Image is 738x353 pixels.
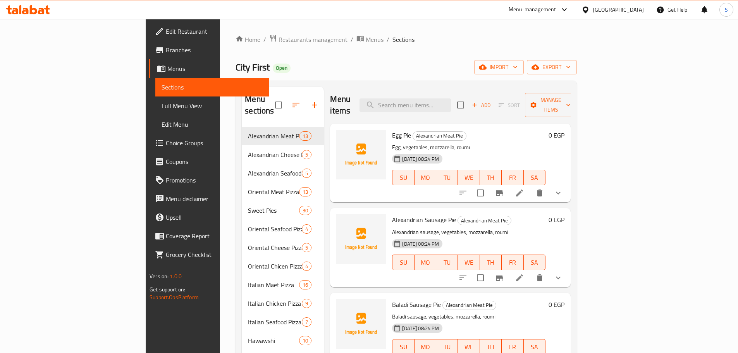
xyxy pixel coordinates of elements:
button: show more [549,184,568,202]
div: items [299,336,311,345]
span: Coverage Report [166,231,263,241]
span: MO [418,341,433,353]
span: Oriental Chicen Pizza [248,262,302,271]
img: Egg Pie [336,130,386,179]
div: Alexandrian Seafood Pie [248,169,302,178]
div: items [302,299,311,308]
a: Edit menu item [515,273,524,282]
span: MO [418,172,433,183]
span: Promotions [166,176,263,185]
button: TH [480,255,502,270]
a: Sections [155,78,269,96]
span: S [725,5,728,14]
span: Menus [366,35,384,44]
div: items [299,187,311,196]
span: SA [527,341,542,353]
a: Support.OpsPlatform [150,292,199,302]
button: Add section [305,96,324,114]
button: delete [530,184,549,202]
svg: Show Choices [554,273,563,282]
span: 5 [302,151,311,158]
span: 5 [302,244,311,251]
span: Menu disclaimer [166,194,263,203]
div: Italian Seafood Pizza7 [242,313,324,331]
span: SA [527,257,542,268]
div: Hawawshi10 [242,331,324,350]
li: / [387,35,389,44]
span: 16 [299,281,311,289]
button: FR [502,170,523,185]
span: Sort sections [287,96,305,114]
span: Alexandrian Sausage Pie [392,214,456,226]
span: Oriental Seafood Pizza [248,224,302,234]
span: export [533,62,571,72]
span: Full Menu View [162,101,263,110]
button: SA [524,255,545,270]
button: SU [392,255,414,270]
span: FR [505,341,520,353]
div: Italian Seafood Pizza [248,317,302,327]
p: Egg, vegetables, mozzarella, roumi [392,143,545,152]
span: Oriental Meat Pizza [248,187,299,196]
span: 7 [302,319,311,326]
span: Select to update [472,270,489,286]
div: items [302,169,311,178]
span: [DATE] 08:24 PM [399,240,442,248]
span: Alexandrian Meat Pie [458,216,511,225]
span: WE [461,172,477,183]
span: Grocery Checklist [166,250,263,259]
span: Version: [150,271,169,281]
div: Alexandrian Seafood Pie5 [242,164,324,183]
a: Grocery Checklist [149,245,269,264]
a: Menu disclaimer [149,189,269,208]
span: 10 [299,337,311,344]
div: items [302,224,311,234]
span: Select section [452,97,469,113]
span: TH [483,341,499,353]
span: [DATE] 08:24 PM [399,325,442,332]
a: Edit menu item [515,188,524,198]
div: items [299,131,311,141]
span: Add [471,101,492,110]
div: Alexandrian Cheese Pie5 [242,145,324,164]
h6: 0 EGP [549,130,564,141]
span: SU [396,257,411,268]
div: items [302,317,311,327]
button: show more [549,269,568,287]
svg: Show Choices [554,188,563,198]
span: Italian Maet Pizza [248,280,299,289]
button: TH [480,170,502,185]
span: Select section first [494,99,525,111]
button: MO [415,170,436,185]
span: Edit Restaurant [166,27,263,36]
span: Alexandrian Meat Pie [413,131,466,140]
span: Manage items [531,95,571,115]
div: Alexandrian Meat Pie [442,301,496,310]
span: 13 [299,133,311,140]
span: 13 [299,188,311,196]
span: Branches [166,45,263,55]
button: SU [392,170,414,185]
button: export [527,60,577,74]
span: Baladi Sausage Pie [392,299,441,310]
button: TU [436,255,458,270]
span: Sections [162,83,263,92]
span: TU [439,341,455,353]
button: FR [502,255,523,270]
span: SU [396,172,411,183]
span: Hawawshi [248,336,299,345]
span: Sweet Pies [248,206,299,215]
span: 9 [302,300,311,307]
div: Alexandrian Meat Pie [413,131,466,141]
div: Italian Chicken Pizza [248,299,302,308]
button: import [474,60,524,74]
h6: 0 EGP [549,214,564,225]
nav: breadcrumb [236,34,577,45]
a: Upsell [149,208,269,227]
span: 1.0.0 [170,271,182,281]
div: items [299,206,311,215]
